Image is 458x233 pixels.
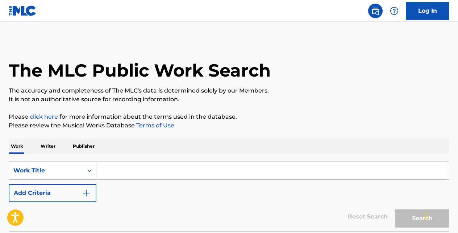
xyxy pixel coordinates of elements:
p: Writer [38,139,58,154]
a: Public Search [368,4,383,18]
a: Terms of Use [135,122,174,129]
p: It is not an authoritative source for recording information. [9,95,449,104]
h1: The MLC Public Work Search [9,60,271,81]
div: Work Title [13,166,79,175]
p: Please review the Musical Works Database [9,121,449,130]
button: Add Criteria [9,184,96,202]
img: MLC Logo [9,5,37,16]
div: Drag [424,205,428,227]
a: click here [30,113,58,120]
img: search [371,7,380,15]
p: Publisher [71,139,97,154]
p: Work [9,139,25,154]
div: Help [387,4,401,18]
iframe: Chat Widget [422,198,458,233]
p: Please for more information about the terms used in the database. [9,113,449,121]
a: Log In [406,2,449,20]
p: The accuracy and completeness of The MLC's data is determined solely by our Members. [9,86,449,95]
img: help [390,7,399,15]
img: 9d2ae6d4665cec9f34b9.svg [82,189,91,197]
form: Search Form [9,162,449,231]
